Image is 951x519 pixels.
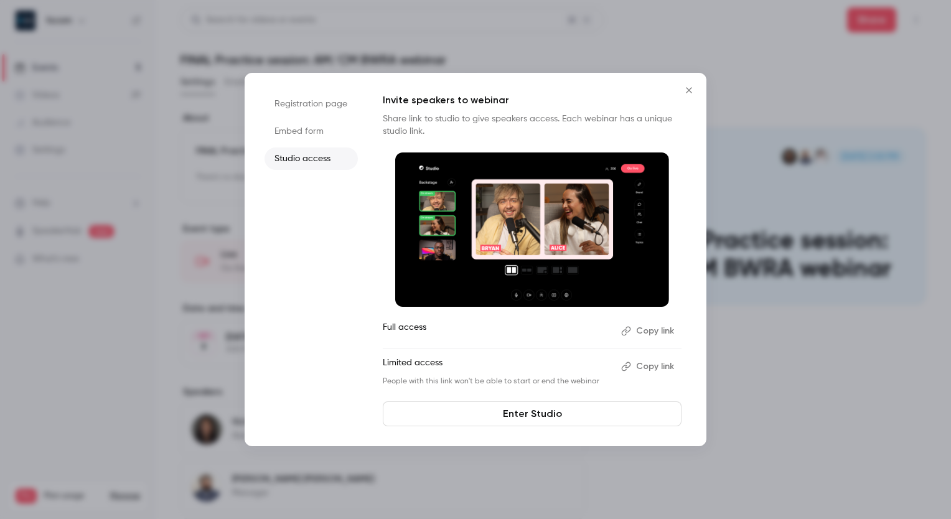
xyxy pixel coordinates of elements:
a: Enter Studio [383,401,682,426]
p: People with this link won't be able to start or end the webinar [383,376,611,386]
p: Invite speakers to webinar [383,93,682,108]
button: Close [677,78,701,103]
button: Copy link [616,321,682,341]
li: Registration page [265,93,358,115]
p: Share link to studio to give speakers access. Each webinar has a unique studio link. [383,113,682,138]
p: Full access [383,321,611,341]
li: Embed form [265,120,358,143]
li: Studio access [265,147,358,170]
p: Limited access [383,357,611,376]
button: Copy link [616,357,682,376]
img: Invite speakers to webinar [395,152,669,307]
